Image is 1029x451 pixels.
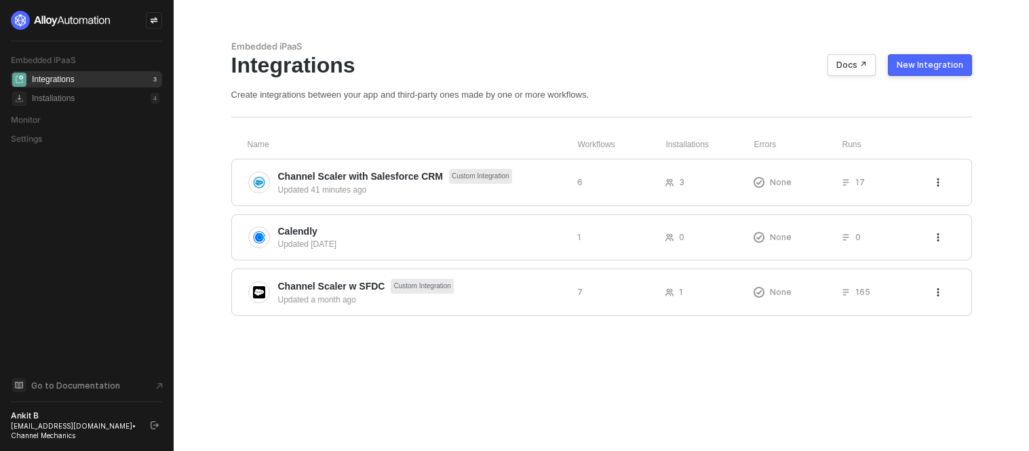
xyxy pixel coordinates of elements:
span: icon-users [665,233,674,241]
div: Runs [842,139,935,151]
img: integration-icon [253,231,265,243]
span: icon-exclamation [754,287,764,298]
img: integration-icon [253,176,265,189]
div: Updated a month ago [278,294,566,306]
div: 3 [151,74,159,85]
div: Errors [754,139,842,151]
div: Workflows [578,139,666,151]
div: Embedded iPaaS [231,41,972,52]
div: Updated [DATE] [278,238,566,250]
span: document-arrow [153,379,166,393]
span: icon-list [842,233,850,241]
span: Monitor [11,115,41,125]
span: installations [12,92,26,106]
span: 6 [577,176,583,188]
div: Create integrations between your app and third-party ones made by one or more workflows. [231,89,972,100]
span: 1 [577,231,581,243]
span: Settings [11,134,42,144]
span: icon-threedots [934,178,942,187]
span: 0 [855,231,861,243]
div: Updated 41 minutes ago [278,184,566,196]
span: icon-swap [150,16,158,24]
span: 165 [855,286,870,298]
img: logo [11,11,111,30]
div: New Integration [897,60,963,71]
span: icon-threedots [934,233,942,241]
div: 4 [151,93,159,104]
span: 0 [679,231,684,243]
span: Calendly [278,224,317,238]
span: icon-exclamation [754,177,764,188]
img: integration-icon [253,286,265,298]
button: Docs ↗ [828,54,876,76]
span: 7 [577,286,583,298]
span: icon-users [665,288,674,296]
div: Ankit B [11,410,138,421]
span: 3 [679,176,684,188]
span: icon-threedots [934,288,942,296]
span: Embedded iPaaS [11,55,76,65]
span: icon-users [665,178,674,187]
span: logout [151,421,159,429]
span: icon-list [842,288,850,296]
a: logo [11,11,162,30]
div: Installations [32,93,75,104]
div: Integrations [32,74,75,85]
div: Integrations [231,52,972,78]
button: New Integration [888,54,972,76]
span: 1 [679,286,683,298]
span: integrations [12,73,26,87]
a: Knowledge Base [11,377,163,393]
span: icon-exclamation [754,232,764,243]
span: icon-list [842,178,850,187]
div: Docs ↗ [836,60,867,71]
span: Channel Scaler with Salesforce CRM [278,170,444,183]
span: None [770,176,792,188]
span: Custom Integration [449,169,512,184]
span: Custom Integration [391,279,454,294]
span: Channel Scaler w SFDC [278,279,385,293]
span: 17 [855,176,865,188]
div: [EMAIL_ADDRESS][DOMAIN_NAME] • Channel Mechanics [11,421,138,440]
span: None [770,231,792,243]
span: Go to Documentation [31,380,120,391]
div: Installations [666,139,754,151]
div: Name [248,139,578,151]
span: documentation [12,378,26,392]
span: None [770,286,792,298]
